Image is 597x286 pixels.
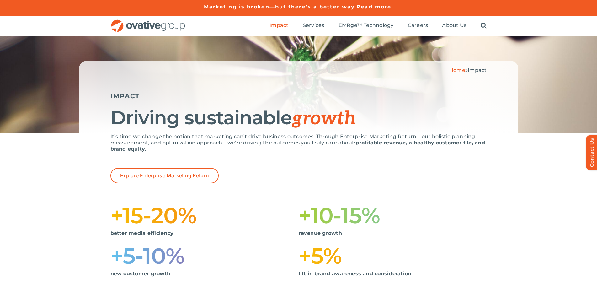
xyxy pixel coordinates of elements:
[120,173,209,179] span: Explore Enterprise Marketing Return
[442,22,466,29] a: About Us
[110,19,186,25] a: OG_Full_horizontal_RGB
[481,22,487,29] a: Search
[468,67,487,73] span: Impact
[269,22,288,29] a: Impact
[110,92,487,100] h5: IMPACT
[299,271,412,277] strong: lift in brand awareness and consideration
[303,22,324,29] a: Services
[110,140,485,152] strong: profitable revenue, a healthy customer file, and brand equity.
[408,22,428,29] a: Careers
[299,246,487,266] h1: +5%
[110,205,299,225] h1: +15-20%
[110,271,171,277] strong: new customer growth
[338,22,394,29] a: EMRge™ Technology
[110,133,487,152] p: It’s time we change the notion that marketing can’t drive business outcomes. Through Enterprise M...
[356,4,393,10] a: Read more.
[449,67,465,73] a: Home
[110,230,174,236] strong: better media efficiency
[110,246,299,266] h1: +5-10%
[110,108,487,129] h1: Driving sustainable
[299,205,487,225] h1: +10-15%
[299,230,342,236] strong: revenue growth
[449,67,487,73] span: »
[204,4,357,10] a: Marketing is broken—but there’s a better way.
[269,16,487,36] nav: Menu
[110,168,219,183] a: Explore Enterprise Marketing Return
[292,107,356,130] span: growth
